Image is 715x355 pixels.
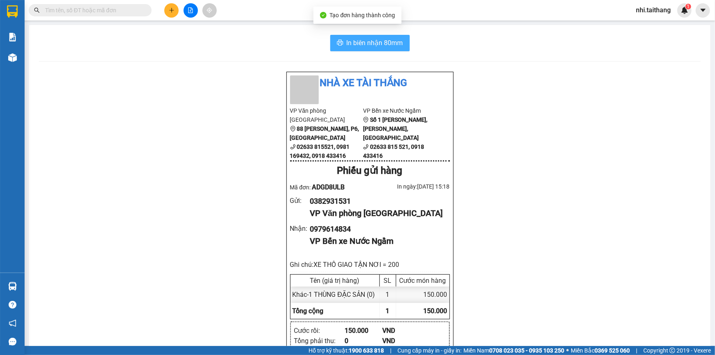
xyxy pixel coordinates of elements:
[294,325,345,336] div: Cước rồi :
[629,5,677,15] span: nhi.taithang
[290,182,370,192] div: Mã đơn:
[424,307,447,315] span: 150.000
[398,277,447,284] div: Cước món hàng
[390,346,391,355] span: |
[164,3,179,18] button: plus
[310,207,443,220] div: VP Văn phòng [GEOGRAPHIC_DATA]
[386,307,390,315] span: 1
[45,6,142,15] input: Tìm tên, số ĐT hoặc mã đơn
[9,338,16,346] span: message
[489,347,564,354] strong: 0708 023 035 - 0935 103 250
[571,346,630,355] span: Miền Bắc
[363,106,436,115] li: VP Bến xe Nước Ngầm
[382,325,420,336] div: VND
[347,38,403,48] span: In biên nhận 80mm
[687,4,690,9] span: 1
[380,287,396,303] div: 1
[685,4,691,9] sup: 1
[363,144,369,150] span: phone
[294,336,345,346] div: Tổng phải thu :
[310,235,443,248] div: VP Bến xe Nước Ngầm
[696,3,710,18] button: caret-down
[290,223,310,234] div: Nhận :
[169,7,175,13] span: plus
[293,291,375,298] span: Khác - 1 THÙNG ĐẶC SẢN (0)
[202,3,217,18] button: aim
[9,319,16,327] span: notification
[397,346,461,355] span: Cung cấp máy in - giấy in:
[681,7,688,14] img: icon-new-feature
[636,346,637,355] span: |
[349,347,384,354] strong: 1900 633 818
[382,336,420,346] div: VND
[188,7,193,13] span: file-add
[290,143,350,159] b: 02633 815521, 0981 169432, 0918 433416
[293,277,377,284] div: Tên (giá trị hàng)
[363,117,369,123] span: environment
[382,277,394,284] div: SL
[34,7,40,13] span: search
[290,163,450,179] div: Phiếu gửi hàng
[309,346,384,355] span: Hỗ trợ kỹ thuật:
[345,336,383,346] div: 0
[370,182,450,191] div: In ngày: [DATE] 15:18
[290,125,359,141] b: 88 [PERSON_NAME], P6, [GEOGRAPHIC_DATA]
[8,53,17,62] img: warehouse-icon
[595,347,630,354] strong: 0369 525 060
[9,301,16,309] span: question-circle
[699,7,707,14] span: caret-down
[463,346,564,355] span: Miền Nam
[207,7,212,13] span: aim
[337,39,343,47] span: printer
[330,35,410,51] button: printerIn biên nhận 80mm
[396,287,449,303] div: 150.000
[363,116,427,141] b: Số 1 [PERSON_NAME], [PERSON_NAME], [GEOGRAPHIC_DATA]
[312,183,345,191] span: ADGD8ULB
[290,144,296,150] span: phone
[310,223,443,235] div: 0979614834
[8,282,17,291] img: warehouse-icon
[8,33,17,41] img: solution-icon
[290,196,310,206] div: Gửi :
[363,143,424,159] b: 02633 815 521, 0918 433416
[290,75,450,91] li: Nhà xe Tài Thắng
[310,196,443,207] div: 0382931531
[290,106,363,124] li: VP Văn phòng [GEOGRAPHIC_DATA]
[290,126,296,132] span: environment
[330,12,395,18] span: Tạo đơn hàng thành công
[320,12,327,18] span: check-circle
[7,5,18,18] img: logo-vxr
[184,3,198,18] button: file-add
[290,259,450,270] div: Ghi chú: XE THỒ GIAO TẬN NƠI = 200
[293,307,324,315] span: Tổng cộng
[566,349,569,352] span: ⚪️
[345,325,383,336] div: 150.000
[670,348,675,353] span: copyright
